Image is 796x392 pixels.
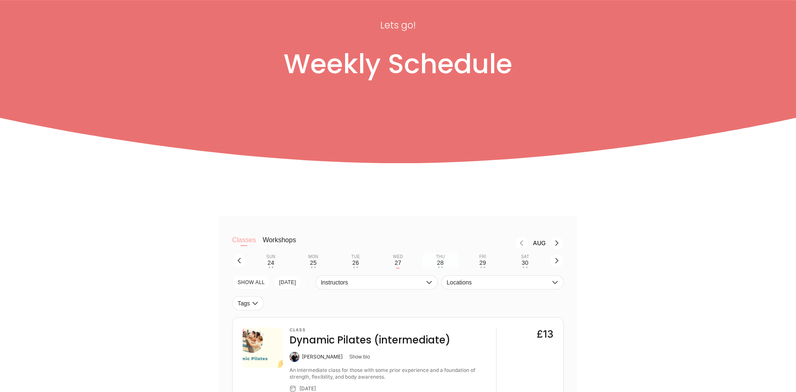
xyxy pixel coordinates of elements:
button: Locations [441,275,564,290]
span: Instructors [321,279,424,286]
p: Lets go! [295,17,502,33]
img: Svenja O'Connor [289,352,299,362]
div: [DATE] [299,385,316,392]
button: Instructors [315,275,438,290]
div: Mon [308,254,318,259]
div: 25 [310,259,317,266]
nav: Month switch [310,236,564,250]
div: Sat [521,254,529,259]
button: [DATE] [274,275,302,290]
div: Month Aug [529,240,550,246]
button: SHOW All [232,275,270,290]
div: • • [480,266,485,268]
div: • • [353,266,358,268]
span: Tags [238,300,250,307]
h3: Class [289,328,450,333]
button: Tags [232,296,264,310]
button: Workshops [263,236,296,253]
div: Thu [436,254,445,259]
span: Locations [447,279,550,286]
h1: Weekly Schedule [147,48,649,81]
div: 30 [522,259,528,266]
div: An intermediate class for those with some prior experience and a foundation of strength, flexibil... [289,367,489,380]
h4: Dynamic Pilates (intermediate) [289,333,450,347]
div: Wed [393,254,403,259]
div: [PERSON_NAME] [302,354,343,360]
div: 26 [352,259,359,266]
img: ae0a0597-cc0d-4c1f-b89b-51775b502e7a.png [243,328,283,368]
div: • • [269,266,274,268]
button: Next month, Sep [550,236,564,250]
div: 29 [479,259,486,266]
div: 28 [437,259,444,266]
button: Classes [232,236,256,253]
button: Previous month, Jul [514,236,529,250]
div: • • [311,266,316,268]
div: • • [522,266,527,268]
div: • • [438,266,443,268]
div: 24 [268,259,274,266]
button: Show bio [349,354,370,360]
div: Tue [351,254,360,259]
div: Sun [266,254,276,259]
div: £13 [537,328,553,341]
div: 27 [394,259,401,266]
div: Fri [479,254,486,259]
